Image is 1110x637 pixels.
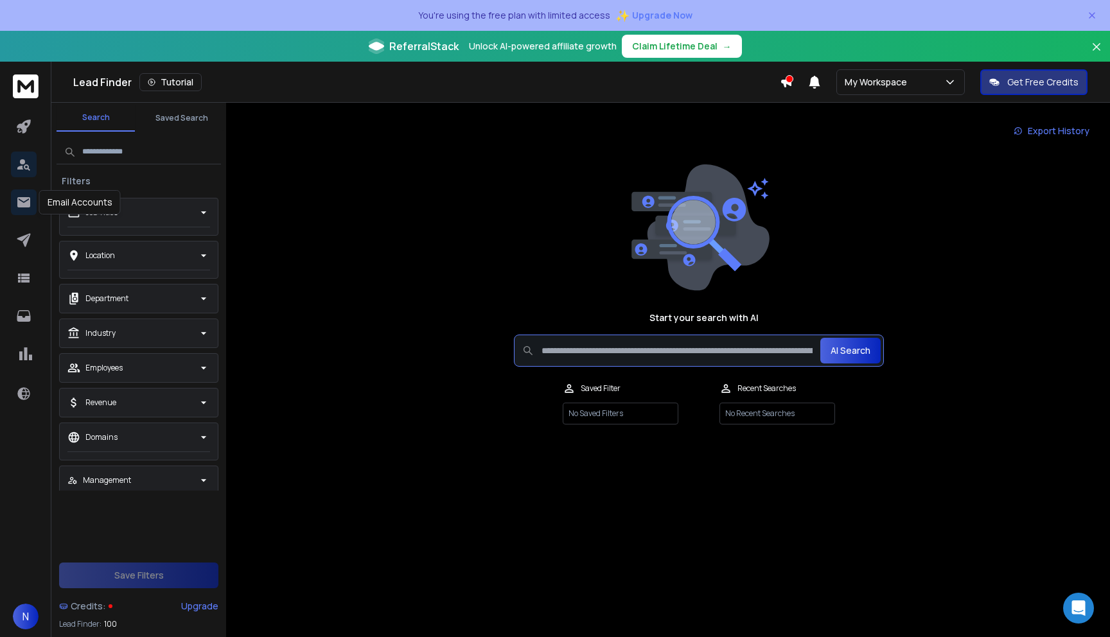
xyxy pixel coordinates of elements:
button: ✨Upgrade Now [615,3,692,28]
button: Close banner [1088,39,1105,69]
p: Revenue [85,397,116,408]
p: Department [85,293,128,304]
h1: Start your search with AI [649,311,759,324]
span: → [723,40,732,53]
p: Unlock AI-powered affiliate growth [469,40,617,53]
p: My Workspace [845,76,912,89]
button: AI Search [820,338,881,363]
p: Location [85,250,115,261]
span: 100 [104,619,117,629]
p: You're using the free plan with limited access [418,9,610,22]
div: Email Accounts [39,190,121,214]
button: Saved Search [143,105,221,131]
span: ✨ [615,6,630,24]
p: Management [83,475,131,485]
h3: Filters [57,175,96,188]
button: Get Free Credits [980,69,1088,95]
div: Upgrade [181,600,218,613]
button: Claim Lifetime Deal→ [622,35,742,58]
p: No Saved Filters [563,403,678,424]
p: Industry [85,328,116,338]
a: Export History [1003,118,1100,144]
p: Employees [85,363,123,373]
span: Credits: [71,600,106,613]
div: Lead Finder [73,73,780,91]
button: Tutorial [139,73,202,91]
p: Saved Filter [581,383,621,394]
span: ReferralStack [389,39,459,54]
p: Get Free Credits [1007,76,1079,89]
button: Search [57,105,135,132]
p: No Recent Searches [719,403,835,424]
a: Credits:Upgrade [59,593,218,619]
p: Domains [85,432,118,442]
button: N [13,604,39,629]
div: Open Intercom Messenger [1063,593,1094,624]
p: Recent Searches [737,383,796,394]
p: Lead Finder: [59,619,101,629]
span: Upgrade Now [632,9,692,22]
img: image [628,164,770,291]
